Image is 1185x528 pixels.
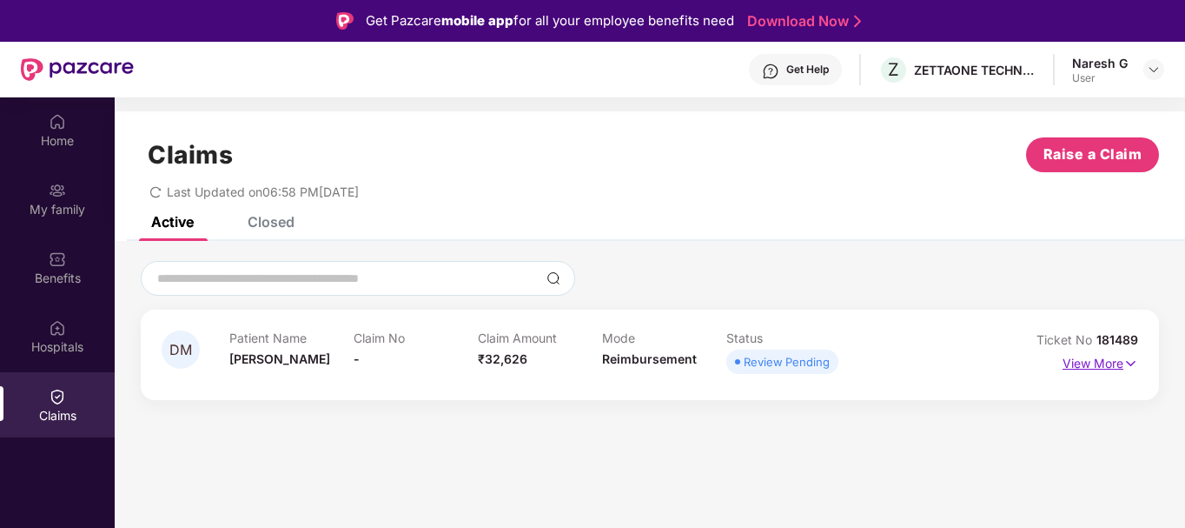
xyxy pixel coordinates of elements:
span: Raise a Claim [1043,144,1142,165]
img: svg+xml;base64,PHN2ZyBpZD0iSG9tZSIgeG1sbnM9Imh0dHA6Ly93d3cudzMub3JnLzIwMDAvc3ZnIiB3aWR0aD0iMjAiIG... [49,113,66,130]
div: Active [151,213,194,231]
img: svg+xml;base64,PHN2ZyB3aWR0aD0iMjAiIGhlaWdodD0iMjAiIHZpZXdCb3g9IjAgMCAyMCAyMCIgZmlsbD0ibm9uZSIgeG... [49,182,66,199]
span: DM [169,343,192,358]
img: svg+xml;base64,PHN2ZyBpZD0iU2VhcmNoLTMyeDMyIiB4bWxucz0iaHR0cDovL3d3dy53My5vcmcvMjAwMC9zdmciIHdpZH... [546,271,560,285]
p: Claim Amount [478,331,602,345]
div: ZETTAONE TECHNOLOGIES INDIA PRIVATE LIMITED [914,62,1036,78]
img: svg+xml;base64,PHN2ZyBpZD0iSGVscC0zMngzMiIgeG1sbnM9Imh0dHA6Ly93d3cudzMub3JnLzIwMDAvc3ZnIiB3aWR0aD... [762,63,779,80]
a: Download Now [747,12,856,30]
span: - [354,351,360,366]
h1: Claims [148,140,233,170]
div: Get Help [786,63,829,77]
p: Status [726,331,851,345]
img: Logo [336,12,354,30]
div: Closed [248,213,295,231]
img: svg+xml;base64,PHN2ZyBpZD0iQmVuZWZpdHMiIHhtbG5zPSJodHRwOi8vd3d3LnczLm9yZy8yMDAwL3N2ZyIgd2lkdGg9Ij... [49,251,66,268]
span: [PERSON_NAME] [229,351,330,366]
strong: mobile app [441,12,513,29]
span: Z [888,59,899,80]
p: View More [1063,350,1138,373]
span: Ticket No [1036,332,1096,347]
img: Stroke [854,12,861,30]
div: Naresh G [1072,55,1128,71]
p: Claim No [354,331,478,345]
img: New Pazcare Logo [21,58,134,81]
p: Patient Name [229,331,354,345]
span: 181489 [1096,332,1138,347]
img: svg+xml;base64,PHN2ZyBpZD0iSG9zcGl0YWxzIiB4bWxucz0iaHR0cDovL3d3dy53My5vcmcvMjAwMC9zdmciIHdpZHRoPS... [49,319,66,337]
img: svg+xml;base64,PHN2ZyB4bWxucz0iaHR0cDovL3d3dy53My5vcmcvMjAwMC9zdmciIHdpZHRoPSIxNyIgaGVpZ2h0PSIxNy... [1123,354,1138,373]
img: svg+xml;base64,PHN2ZyBpZD0iQ2xhaW0iIHhtbG5zPSJodHRwOi8vd3d3LnczLm9yZy8yMDAwL3N2ZyIgd2lkdGg9IjIwIi... [49,388,66,405]
span: Reimbursement [602,351,697,366]
span: ₹32,626 [478,351,527,366]
div: Get Pazcare for all your employee benefits need [366,10,734,31]
p: Mode [602,331,726,345]
img: svg+xml;base64,PHN2ZyBpZD0iRHJvcGRvd24tMzJ4MzIiIHhtbG5zPSJodHRwOi8vd3d3LnczLm9yZy8yMDAwL3N2ZyIgd2... [1147,63,1161,77]
span: Last Updated on 06:58 PM[DATE] [167,184,359,199]
div: Review Pending [744,353,830,371]
button: Raise a Claim [1026,137,1159,172]
span: redo [149,184,162,199]
div: User [1072,71,1128,85]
